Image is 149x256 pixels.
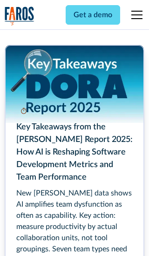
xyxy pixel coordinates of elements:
[66,5,120,25] a: Get a demo
[5,7,34,26] a: home
[126,4,144,26] div: menu
[5,7,34,26] img: Logo of the analytics and reporting company Faros.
